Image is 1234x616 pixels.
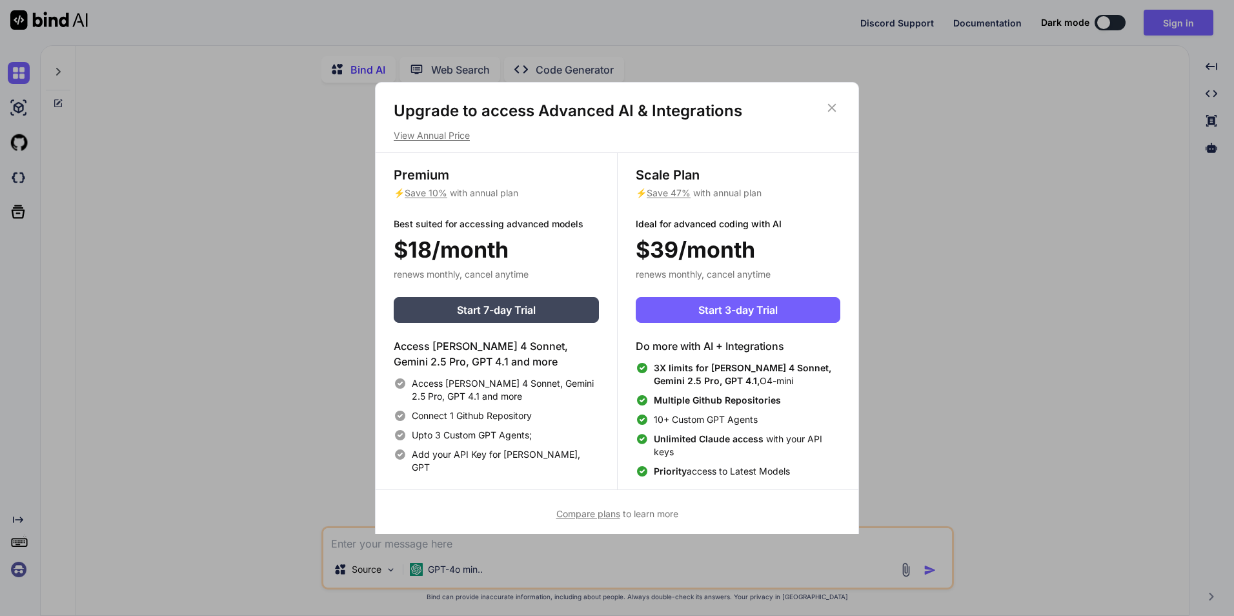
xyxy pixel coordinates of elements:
button: Start 3-day Trial [636,297,840,323]
span: Compare plans [556,508,620,519]
span: Connect 1 Github Repository [412,409,532,422]
p: ⚡ with annual plan [636,187,840,200]
p: Best suited for accessing advanced models [394,218,599,231]
span: Access [PERSON_NAME] 4 Sonnet, Gemini 2.5 Pro, GPT 4.1 and more [412,377,599,403]
span: Unlimited Claude access [654,433,766,444]
span: Upto 3 Custom GPT Agents; [412,429,532,442]
span: 10+ Custom GPT Agents [654,413,758,426]
span: O4-mini [654,362,840,387]
span: $18/month [394,233,509,266]
span: 3X limits for [PERSON_NAME] 4 Sonnet, Gemini 2.5 Pro, GPT 4.1, [654,362,831,386]
span: Start 7-day Trial [457,302,536,318]
p: View Annual Price [394,129,840,142]
p: Ideal for advanced coding with AI [636,218,840,231]
span: renews monthly, cancel anytime [636,269,771,280]
span: Save 10% [405,187,447,198]
button: Start 7-day Trial [394,297,599,323]
span: Add your API Key for [PERSON_NAME], GPT [412,448,599,474]
span: $39/month [636,233,755,266]
span: Start 3-day Trial [698,302,778,318]
h3: Scale Plan [636,166,840,184]
h4: Do more with AI + Integrations [636,338,840,354]
span: Multiple Github Repositories [654,395,781,406]
span: Priority [654,466,687,477]
h1: Upgrade to access Advanced AI & Integrations [394,101,840,121]
p: ⚡ with annual plan [394,187,599,200]
span: Save 47% [647,187,691,198]
span: access to Latest Models [654,465,790,478]
span: to learn more [556,508,678,519]
h4: Access [PERSON_NAME] 4 Sonnet, Gemini 2.5 Pro, GPT 4.1 and more [394,338,599,369]
span: renews monthly, cancel anytime [394,269,529,280]
h3: Premium [394,166,599,184]
span: with your API keys [654,433,840,458]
